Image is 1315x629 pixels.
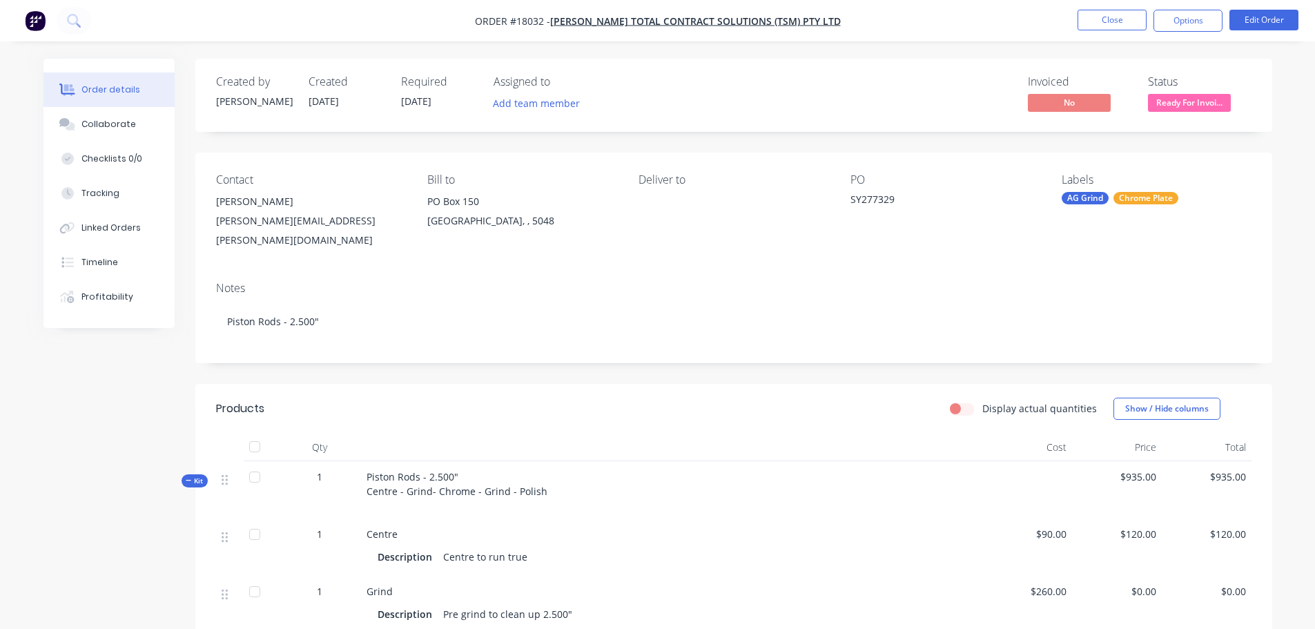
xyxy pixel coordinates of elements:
div: Invoiced [1028,75,1131,88]
button: Options [1153,10,1223,32]
div: Order details [81,84,140,96]
span: 1 [317,470,322,484]
div: Created by [216,75,292,88]
div: Notes [216,282,1251,295]
div: Total [1162,434,1251,461]
span: 1 [317,527,322,541]
div: Cost [982,434,1072,461]
div: Products [216,400,264,417]
span: $0.00 [1078,584,1156,599]
button: Collaborate [43,107,175,142]
button: Tracking [43,176,175,211]
div: PO Box 150 [427,192,616,211]
button: Close [1078,10,1147,30]
span: $260.00 [988,584,1066,599]
div: Assigned to [494,75,632,88]
div: Linked Orders [81,222,141,234]
div: Pre grind to clean up 2.500" [438,604,578,624]
div: [PERSON_NAME][PERSON_NAME][EMAIL_ADDRESS][PERSON_NAME][DOMAIN_NAME] [216,192,405,250]
div: Contact [216,173,405,186]
button: Timeline [43,245,175,280]
span: Grind [367,585,393,598]
div: Tracking [81,187,119,200]
span: $935.00 [1167,470,1246,484]
span: $120.00 [1167,527,1246,541]
span: [DATE] [309,95,339,108]
span: $120.00 [1078,527,1156,541]
button: Ready For Invoi... [1148,94,1231,115]
div: Qty [278,434,361,461]
button: Checklists 0/0 [43,142,175,176]
div: Description [378,547,438,567]
button: Show / Hide columns [1113,398,1220,420]
button: Profitability [43,280,175,314]
div: Kit [182,474,208,487]
div: [PERSON_NAME] [216,94,292,108]
button: Edit Order [1229,10,1298,30]
div: PO Box 150[GEOGRAPHIC_DATA], , 5048 [427,192,616,236]
button: Order details [43,72,175,107]
button: Add team member [485,94,587,113]
div: Status [1148,75,1251,88]
div: [PERSON_NAME] [216,192,405,211]
div: Labels [1062,173,1251,186]
div: AG Grind [1062,192,1109,204]
div: Timeline [81,256,118,269]
label: Display actual quantities [982,401,1097,416]
span: [DATE] [401,95,431,108]
div: Description [378,604,438,624]
div: Created [309,75,384,88]
span: 1 [317,584,322,599]
div: Deliver to [639,173,828,186]
span: $935.00 [1078,470,1156,484]
span: $90.00 [988,527,1066,541]
div: Centre to run true [438,547,533,567]
div: Profitability [81,291,133,303]
div: Price [1072,434,1162,461]
span: $0.00 [1167,584,1246,599]
button: Linked Orders [43,211,175,245]
div: Piston Rods - 2.500" [216,300,1251,342]
div: Chrome Plate [1113,192,1178,204]
div: SY277329 [850,192,1023,211]
div: [PERSON_NAME][EMAIL_ADDRESS][PERSON_NAME][DOMAIN_NAME] [216,211,405,250]
div: Required [401,75,477,88]
div: Collaborate [81,118,136,130]
span: Centre [367,528,398,541]
span: No [1028,94,1111,111]
span: Piston Rods - 2.500" Centre - Grind- Chrome - Grind - Polish [367,470,547,498]
span: Order #18032 - [475,14,550,28]
span: Kit [186,476,204,486]
div: PO [850,173,1040,186]
div: [GEOGRAPHIC_DATA], , 5048 [427,211,616,231]
a: [PERSON_NAME] Total Contract Solutions (TSM) Pty Ltd [550,14,841,28]
div: Checklists 0/0 [81,153,142,165]
div: Bill to [427,173,616,186]
img: Factory [25,10,46,31]
button: Add team member [494,94,587,113]
span: Ready For Invoi... [1148,94,1231,111]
